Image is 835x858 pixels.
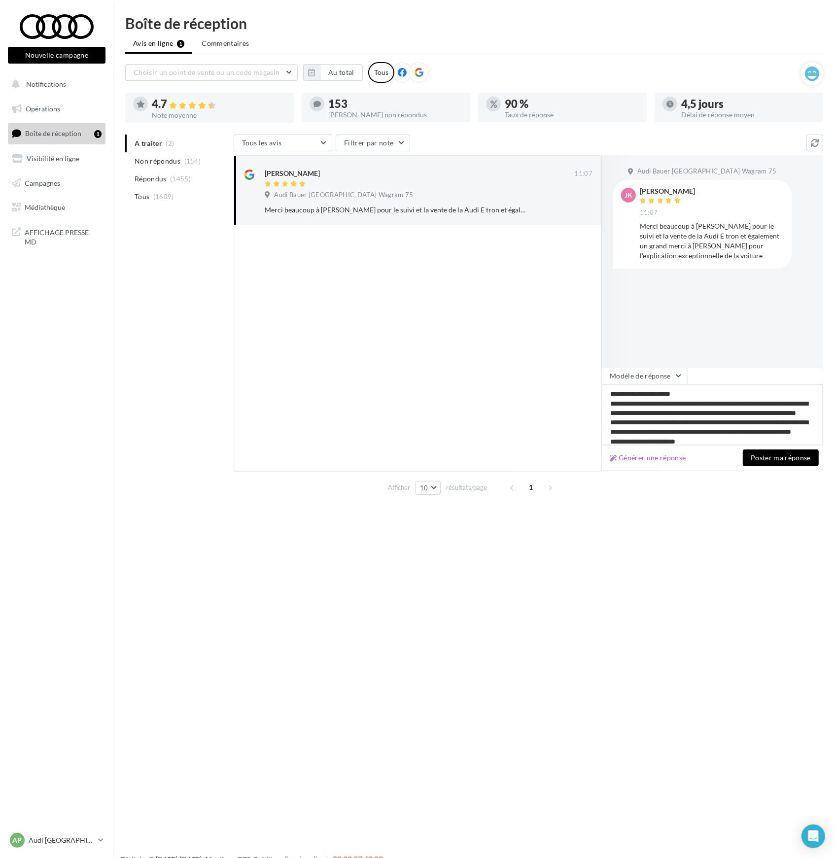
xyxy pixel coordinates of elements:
div: 90 % [505,99,639,109]
div: Délai de réponse moyen [681,111,815,118]
div: 4,5 jours [681,99,815,109]
div: Taux de réponse [505,111,639,118]
span: 11:07 [574,170,592,178]
span: Choisir un point de vente ou un code magasin [134,68,279,76]
span: résultats/page [446,483,487,492]
span: Boîte de réception [25,129,81,137]
div: Merci beaucoup à [PERSON_NAME] pour le suivi et la vente de la Audi E tron et également un grand ... [265,205,528,215]
span: AFFICHAGE PRESSE MD [25,226,102,247]
span: (1609) [153,193,174,201]
span: Audi Bauer [GEOGRAPHIC_DATA] Wagram 75 [637,167,776,176]
span: 1 [523,480,539,495]
span: Commentaires [202,38,249,48]
div: Tous [368,62,394,83]
div: [PERSON_NAME] non répondus [328,111,462,118]
a: Opérations [6,99,107,119]
div: 1 [94,130,102,138]
button: Au total [320,64,363,81]
span: Non répondus [135,156,180,166]
button: Tous les avis [234,135,332,151]
span: Afficher [388,483,410,492]
a: AFFICHAGE PRESSE MD [6,222,107,251]
span: 11:07 [640,208,658,217]
div: 4.7 [152,99,286,110]
button: Poster ma réponse [743,449,819,466]
span: Audi Bauer [GEOGRAPHIC_DATA] Wagram 75 [274,191,413,200]
div: Open Intercom Messenger [801,824,825,848]
div: Boîte de réception [125,16,823,31]
button: Au total [303,64,363,81]
span: Campagnes [25,178,60,187]
span: Tous les avis [242,138,282,147]
span: Visibilité en ligne [27,154,79,163]
div: [PERSON_NAME] [640,188,695,195]
span: Tous [135,192,149,202]
span: Notifications [26,80,66,88]
a: Boîte de réception1 [6,123,107,144]
span: Répondus [135,174,167,184]
button: Nouvelle campagne [8,47,105,64]
span: (154) [184,157,201,165]
div: Merci beaucoup à [PERSON_NAME] pour le suivi et la vente de la Audi E tron et également un grand ... [640,221,784,261]
span: AP [13,835,22,845]
a: Campagnes [6,173,107,194]
span: Médiathèque [25,203,65,211]
span: (1455) [170,175,191,183]
span: 10 [420,484,428,492]
div: [PERSON_NAME] [265,169,320,178]
button: Générer une réponse [606,452,690,464]
div: Note moyenne [152,112,286,119]
p: Audi [GEOGRAPHIC_DATA] 17 [29,835,94,845]
span: JK [625,190,632,200]
a: Visibilité en ligne [6,148,107,169]
button: Modèle de réponse [601,368,687,384]
button: Notifications [6,74,104,95]
button: 10 [416,481,441,495]
button: Choisir un point de vente ou un code magasin [125,64,298,81]
a: Médiathèque [6,197,107,218]
span: Opérations [26,104,60,113]
a: AP Audi [GEOGRAPHIC_DATA] 17 [8,831,105,850]
div: 153 [328,99,462,109]
button: Filtrer par note [336,135,410,151]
